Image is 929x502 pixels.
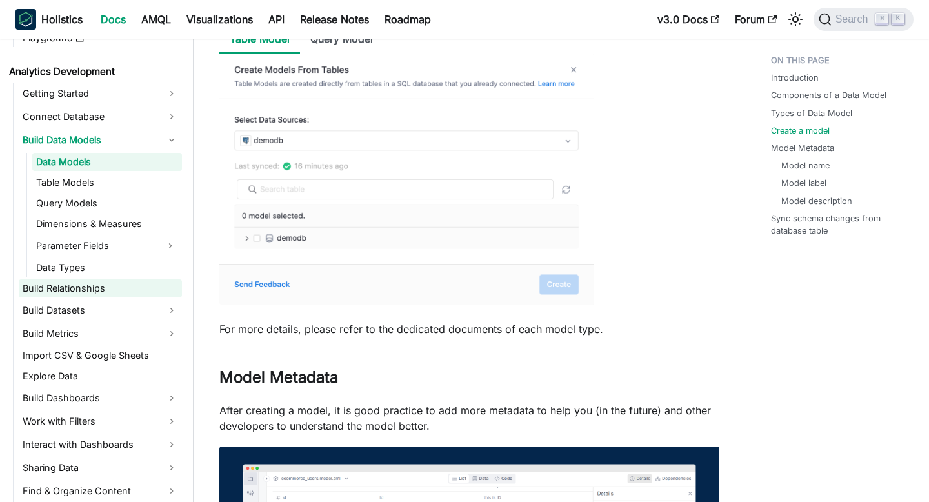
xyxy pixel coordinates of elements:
h2: Model Metadata [219,368,719,392]
a: Model name [781,159,830,172]
a: Dimensions & Measures [32,215,182,233]
a: Docs [93,9,134,30]
img: Holistics [15,9,36,30]
a: Introduction [771,72,819,84]
a: Explore Data [19,367,182,385]
p: For more details, please refer to the dedicated documents of each model type. [219,321,719,337]
a: API [261,9,292,30]
a: HolisticsHolistics [15,9,83,30]
kbd: K [892,13,904,25]
a: AMQL [134,9,179,30]
span: Search [832,14,876,25]
a: Import CSV & Google Sheets [19,346,182,365]
a: Build Metrics [19,323,182,344]
a: Connect Database [19,106,182,127]
a: Model label [781,177,826,189]
a: Roadmap [377,9,439,30]
a: Work with Filters [19,411,182,432]
li: Table Model [219,26,300,54]
a: Types of Data Model [771,107,852,119]
a: Components of a Data Model [771,89,886,101]
a: v3.0 Docs [650,9,727,30]
a: Model description [781,195,852,207]
a: Forum [727,9,784,30]
p: After creating a model, it is good practice to add more metadata to help you (in the future) and ... [219,403,719,434]
a: Query Models [32,194,182,212]
a: Sync schema changes from database table [771,212,908,237]
button: Search (Command+K) [814,8,914,31]
a: Build Dashboards [19,388,182,408]
a: Sharing Data [19,457,182,478]
a: Data Models [32,153,182,171]
a: Release Notes [292,9,377,30]
a: Build Datasets [19,300,182,321]
a: Find & Organize Content [19,481,182,501]
a: Interact with Dashboards [19,434,182,455]
a: Getting Started [19,83,182,104]
a: Create a model [771,125,830,137]
a: Visualizations [179,9,261,30]
a: Parameter Fields [32,236,159,256]
a: Build Relationships [19,279,182,297]
button: Switch between dark and light mode (currently light mode) [785,9,806,30]
a: Model Metadata [771,142,834,154]
a: Build Data Models [19,130,182,150]
b: Holistics [41,12,83,27]
kbd: ⌘ [875,13,888,25]
a: Table Models [32,174,182,192]
a: Analytics Development [5,63,182,81]
a: Data Types [32,259,182,277]
li: Query Model [300,26,383,54]
button: Expand sidebar category 'Parameter Fields' [159,236,182,256]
